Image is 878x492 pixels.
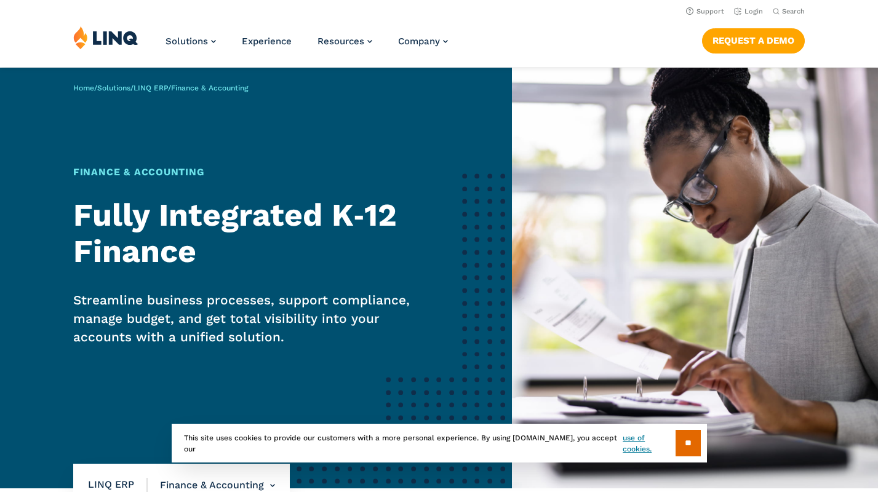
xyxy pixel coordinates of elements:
button: Open Search Bar [773,7,805,16]
span: Search [782,7,805,15]
a: Request a Demo [702,28,805,53]
span: Resources [317,36,364,47]
p: Streamline business processes, support compliance, manage budget, and get total visibility into y... [73,292,419,346]
a: LINQ ERP [134,84,168,92]
nav: Button Navigation [702,26,805,53]
a: Login [734,7,763,15]
span: Company [398,36,440,47]
span: / / / [73,84,248,92]
nav: Primary Navigation [166,26,448,66]
a: Solutions [166,36,216,47]
div: This site uses cookies to provide our customers with a more personal experience. By using [DOMAIN... [172,424,707,462]
a: Resources [317,36,372,47]
a: Solutions [97,84,130,92]
img: ERP Finance and Accounting Banner [512,68,878,488]
a: Support [686,7,724,15]
a: Home [73,84,94,92]
img: LINQ | K‑12 Software [73,26,138,49]
a: Company [398,36,448,47]
span: Solutions [166,36,208,47]
strong: Fully Integrated K‑12 Finance [73,196,397,270]
a: use of cookies. [623,432,675,454]
a: Experience [242,36,292,47]
span: LINQ ERP [88,478,148,491]
h1: Finance & Accounting [73,165,419,180]
span: Finance & Accounting [171,84,248,92]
